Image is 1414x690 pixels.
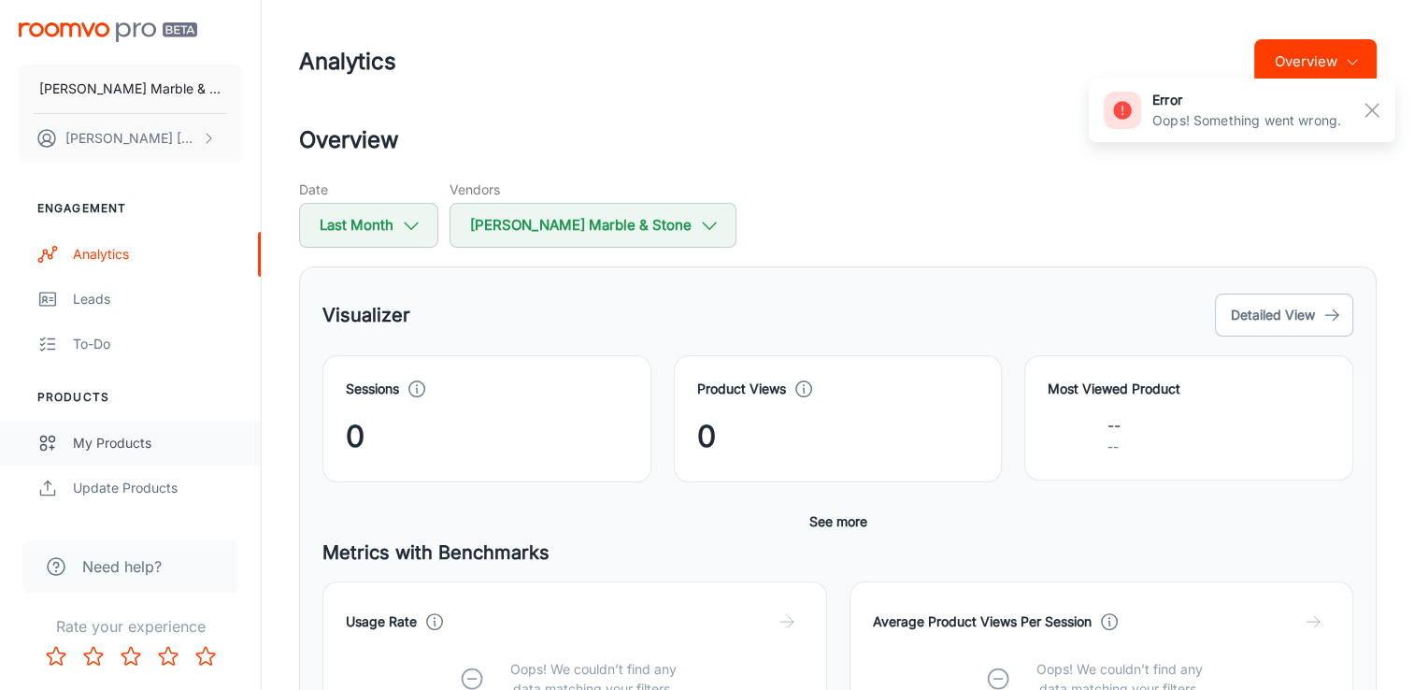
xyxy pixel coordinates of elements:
[873,611,1092,632] h4: Average Product Views Per Session
[150,638,187,675] button: Rate 4 star
[697,414,716,459] span: 0
[73,433,242,453] div: My Products
[82,555,162,578] span: Need help?
[65,128,197,149] p: [PERSON_NAME] [PERSON_NAME]
[299,45,396,79] h1: Analytics
[299,203,438,248] button: Last Month
[19,114,242,163] button: [PERSON_NAME] [PERSON_NAME]
[19,65,242,113] button: [PERSON_NAME] Marble & Stone
[802,505,875,539] button: See more
[346,611,417,632] h4: Usage Rate
[1254,39,1377,84] button: Overview
[19,22,197,42] img: Roomvo PRO Beta
[1152,110,1341,131] p: Oops! Something went wrong.
[39,79,221,99] p: [PERSON_NAME] Marble & Stone
[15,615,246,638] p: Rate your experience
[37,638,75,675] button: Rate 1 star
[322,539,1353,567] h5: Metrics with Benchmarks
[299,123,1377,157] h2: Overview
[112,638,150,675] button: Rate 3 star
[73,244,242,265] div: Analytics
[1107,414,1121,437] p: --
[346,379,399,399] h4: Sessions
[450,180,736,199] h5: Vendors
[322,301,410,329] h5: Visualizer
[1107,437,1121,457] p: --
[75,638,112,675] button: Rate 2 star
[299,180,438,199] h5: Date
[697,379,786,399] h4: Product Views
[1215,294,1353,337] button: Detailed View
[346,414,364,459] span: 0
[73,478,242,498] div: Update Products
[1152,90,1341,110] h6: error
[1048,379,1330,399] h4: Most Viewed Product
[73,334,242,354] div: To-do
[450,203,736,248] button: [PERSON_NAME] Marble & Stone
[73,289,242,309] div: Leads
[187,638,224,675] button: Rate 5 star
